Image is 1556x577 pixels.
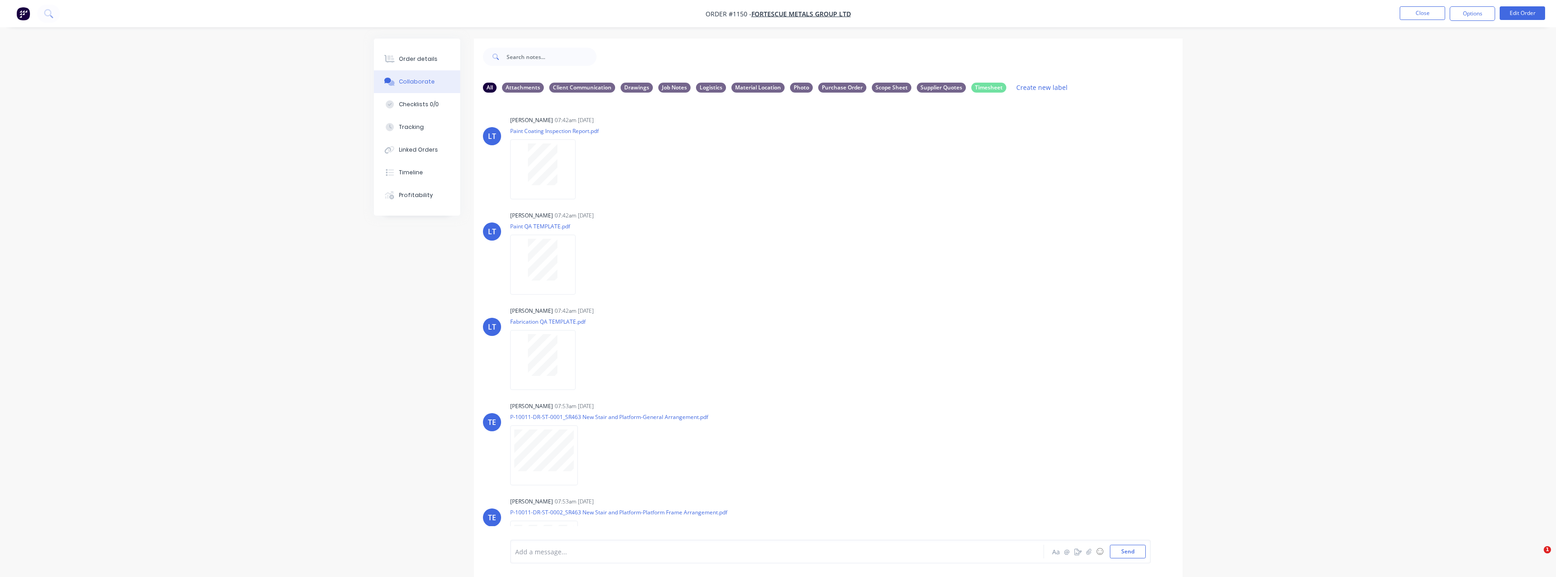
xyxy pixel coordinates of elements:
[1400,6,1445,20] button: Close
[555,307,594,315] div: 07:42am [DATE]
[510,402,553,410] div: [PERSON_NAME]
[658,83,691,93] div: Job Notes
[502,83,544,93] div: Attachments
[399,146,438,154] div: Linked Orders
[621,83,653,93] div: Drawings
[555,402,594,410] div: 07:53am [DATE]
[706,10,751,18] span: Order #1150 -
[1051,546,1062,557] button: Aa
[374,161,460,184] button: Timeline
[1500,6,1545,20] button: Edit Order
[510,318,586,325] p: Fabrication QA TEMPLATE.pdf
[731,83,785,93] div: Material Location
[917,83,966,93] div: Supplier Quotes
[399,123,424,131] div: Tracking
[818,83,866,93] div: Purchase Order
[507,48,597,66] input: Search notes...
[971,83,1006,93] div: Timesheet
[488,226,496,237] div: LT
[510,222,585,230] p: Paint QA TEMPLATE.pdf
[555,116,594,124] div: 07:42am [DATE]
[399,191,433,199] div: Profitability
[872,83,911,93] div: Scope Sheet
[1062,546,1073,557] button: @
[399,100,439,108] div: Checklists 0/0
[399,168,423,177] div: Timeline
[510,413,708,421] p: P-10011-DR-ST-0001_SR463 New Stair and Platform-General Arrangement.pdf
[696,83,726,93] div: Logistics
[549,83,615,93] div: Client Communication
[510,508,727,516] p: P-10011-DR-ST-0002_SR463 New Stair and Platform-Platform Frame Arrangement.pdf
[374,184,460,207] button: Profitability
[488,417,496,428] div: TE
[1012,81,1073,94] button: Create new label
[16,7,30,20] img: Factory
[1450,6,1495,21] button: Options
[510,127,599,135] p: Paint Coating Inspection Report.pdf
[374,48,460,70] button: Order details
[483,83,497,93] div: All
[510,116,553,124] div: [PERSON_NAME]
[374,93,460,116] button: Checklists 0/0
[510,498,553,506] div: [PERSON_NAME]
[1110,545,1146,558] button: Send
[555,498,594,506] div: 07:53am [DATE]
[488,512,496,523] div: TE
[510,212,553,220] div: [PERSON_NAME]
[555,212,594,220] div: 07:42am [DATE]
[751,10,851,18] a: FORTESCUE METALS GROUP LTD
[399,55,437,63] div: Order details
[374,70,460,93] button: Collaborate
[1544,546,1551,553] span: 1
[374,138,460,161] button: Linked Orders
[790,83,813,93] div: Photo
[488,131,496,142] div: LT
[374,116,460,138] button: Tracking
[1094,546,1105,557] button: ☺
[488,321,496,332] div: LT
[1525,546,1547,568] iframe: Intercom live chat
[399,78,435,86] div: Collaborate
[510,307,553,315] div: [PERSON_NAME]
